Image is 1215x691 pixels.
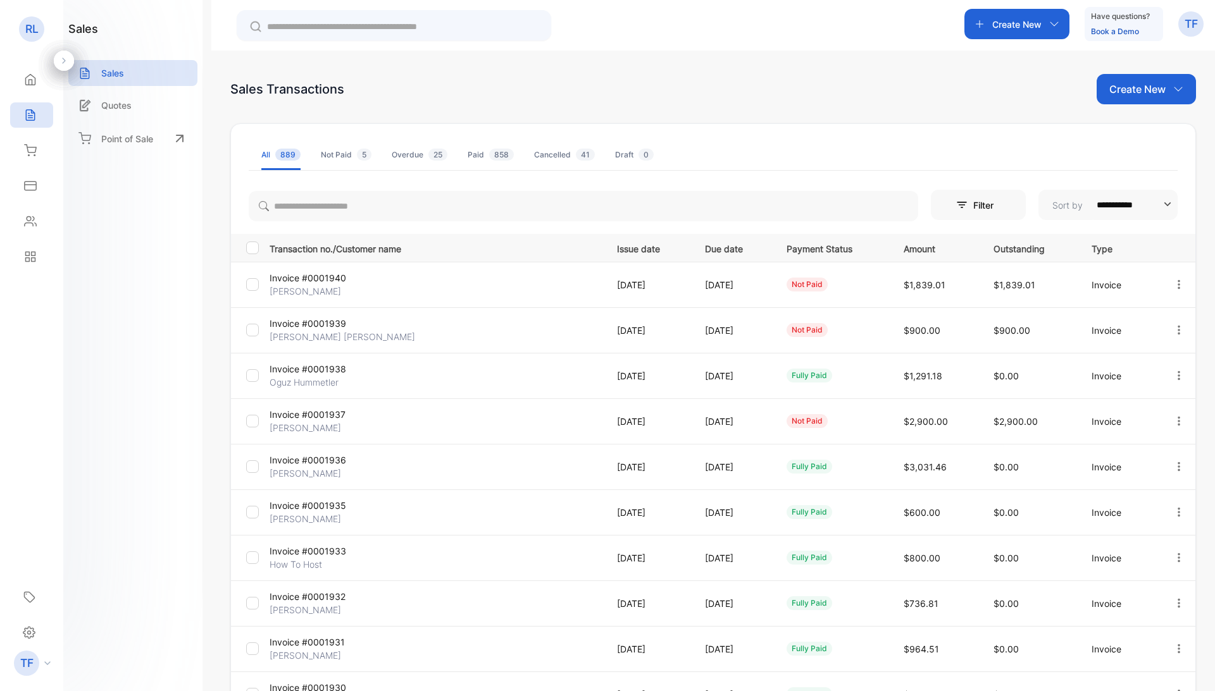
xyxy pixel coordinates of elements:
p: [DATE] [705,278,761,291]
p: Invoice #0001932 [270,590,380,603]
button: Create New [1097,74,1196,104]
p: Point of Sale [101,132,153,145]
span: $0.00 [994,507,1019,518]
p: Invoice #0001940 [270,271,380,284]
p: [DATE] [705,642,761,656]
span: 889 [275,149,301,161]
p: [DATE] [617,642,679,656]
p: [PERSON_NAME] [270,421,380,434]
div: fully paid [787,460,832,474]
p: How To Host [270,558,380,571]
p: Issue date [617,240,679,255]
span: $0.00 [994,644,1019,654]
a: Sales [68,60,197,86]
span: 0 [639,149,654,161]
span: $900.00 [994,325,1030,336]
button: TF [1178,9,1204,39]
div: All [261,149,301,161]
p: Invoice [1092,551,1147,565]
span: $2,900.00 [904,416,948,427]
p: Invoice [1092,642,1147,656]
div: Sales Transactions [230,80,344,99]
p: Invoice [1092,460,1147,474]
p: Invoice #0001937 [270,408,380,421]
span: $2,900.00 [994,416,1038,427]
p: Invoice [1092,597,1147,610]
span: 41 [576,149,595,161]
span: $1,839.01 [904,279,945,290]
span: 5 [357,149,371,161]
div: fully paid [787,369,832,382]
p: Outstanding [994,240,1066,255]
div: Paid [468,149,514,161]
a: Book a Demo [1091,27,1139,36]
p: [DATE] [617,278,679,291]
p: Invoice [1092,506,1147,519]
p: [DATE] [617,551,679,565]
p: [DATE] [705,415,761,428]
span: 25 [428,149,447,161]
div: Overdue [392,149,447,161]
span: 858 [489,149,514,161]
p: Oguz Hummetler [270,376,380,389]
p: Sales [101,66,124,80]
p: [PERSON_NAME] [PERSON_NAME] [270,330,415,343]
p: Invoice [1092,278,1147,291]
p: [DATE] [705,369,761,382]
p: [DATE] [617,369,679,382]
a: Quotes [68,92,197,118]
p: [DATE] [705,324,761,337]
a: Point of Sale [68,125,197,152]
p: Invoice [1092,324,1147,337]
p: [PERSON_NAME] [270,649,380,662]
p: Have questions? [1091,10,1150,23]
p: [PERSON_NAME] [270,284,380,298]
p: Transaction no./Customer name [270,240,601,255]
p: [PERSON_NAME] [270,512,380,525]
p: Create New [1109,82,1166,97]
span: $900.00 [904,325,940,336]
p: Invoice #0001933 [270,544,380,558]
p: Invoice #0001938 [270,362,380,376]
p: Invoice [1092,415,1147,428]
p: [DATE] [617,324,679,337]
p: [DATE] [705,597,761,610]
p: Payment Status [787,240,878,255]
p: Due date [705,240,761,255]
button: Create New [964,9,1069,39]
span: $0.00 [994,553,1019,563]
p: Invoice #0001936 [270,453,380,467]
div: fully paid [787,505,832,519]
p: Sort by [1052,199,1083,212]
div: Cancelled [534,149,595,161]
p: RL [25,21,39,37]
div: Not Paid [321,149,371,161]
span: $600.00 [904,507,940,518]
span: $1,291.18 [904,370,942,381]
span: $0.00 [994,598,1019,609]
span: $0.00 [994,370,1019,381]
p: TF [20,655,34,671]
div: not paid [787,323,828,337]
h1: sales [68,20,98,37]
div: fully paid [787,551,832,565]
p: Amount [904,240,968,255]
span: $1,839.01 [994,279,1035,290]
p: TF [1185,16,1198,32]
div: Draft [615,149,654,161]
p: Invoice #0001931 [270,635,380,649]
p: Invoice [1092,369,1147,382]
span: $3,031.46 [904,462,947,472]
button: Sort by [1038,190,1178,220]
button: Open LiveChat chat widget [10,5,48,43]
p: Type [1092,240,1147,255]
div: not paid [787,278,828,291]
span: $800.00 [904,553,940,563]
span: $964.51 [904,644,939,654]
p: [DATE] [705,506,761,519]
p: Invoice #0001935 [270,499,380,512]
p: Invoice #0001939 [270,317,380,330]
span: $0.00 [994,462,1019,472]
p: Create New [992,18,1042,31]
p: [DATE] [617,506,679,519]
